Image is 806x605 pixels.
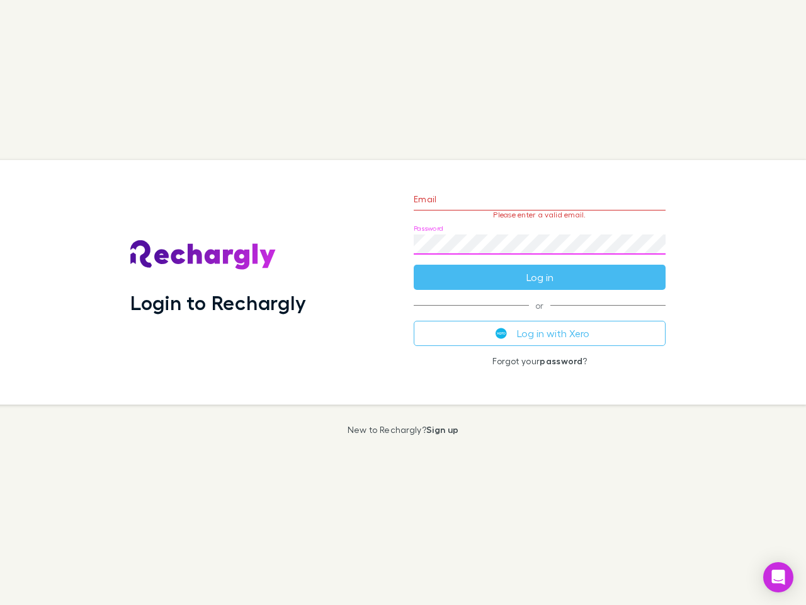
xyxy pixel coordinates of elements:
[414,356,666,366] p: Forgot your ?
[130,240,276,270] img: Rechargly's Logo
[540,355,582,366] a: password
[496,328,507,339] img: Xero's logo
[414,224,443,233] label: Password
[414,265,666,290] button: Log in
[414,305,666,306] span: or
[763,562,793,592] div: Open Intercom Messenger
[414,210,666,219] p: Please enter a valid email.
[348,425,459,435] p: New to Rechargly?
[414,321,666,346] button: Log in with Xero
[426,424,458,435] a: Sign up
[130,291,306,314] h1: Login to Rechargly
